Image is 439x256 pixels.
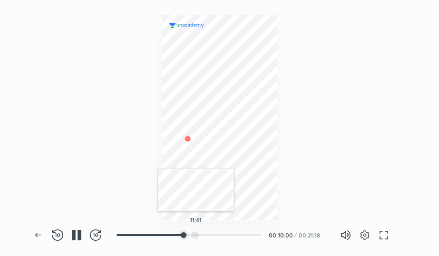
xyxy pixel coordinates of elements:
[182,133,194,144] img: wMgqJGBwKWe8AAAAABJRU5ErkJggg==
[294,232,297,238] div: /
[190,217,202,223] h5: 11:41
[269,232,293,238] div: 00:10:00
[299,232,325,238] div: 00:21:18
[169,23,204,28] img: logo.2a7e12a2.svg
